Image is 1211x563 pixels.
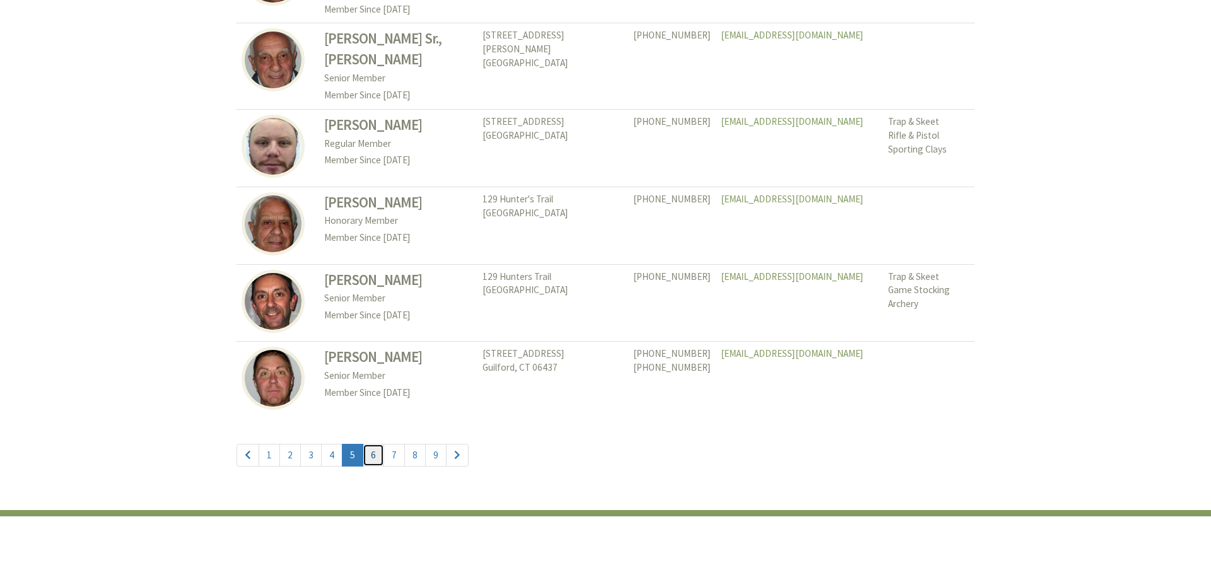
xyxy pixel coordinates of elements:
[321,444,342,467] a: 4
[324,192,472,213] h3: [PERSON_NAME]
[242,192,305,255] img: Frank Mastriano
[628,342,716,419] td: [PHONE_NUMBER] [PHONE_NUMBER]
[242,347,305,410] img: Marc Mastriano
[628,109,716,187] td: [PHONE_NUMBER]
[383,444,405,467] a: 7
[324,347,472,368] h3: [PERSON_NAME]
[721,193,863,205] a: [EMAIL_ADDRESS][DOMAIN_NAME]
[342,444,363,467] a: 5
[883,109,974,187] td: Trap & Skeet Rifle & Pistol Sporting Clays
[477,187,629,264] td: 129 Hunter's Trail [GEOGRAPHIC_DATA]
[242,28,305,91] img: Robert Mastriano
[363,444,384,467] a: 6
[259,444,280,467] a: 1
[628,187,716,264] td: [PHONE_NUMBER]
[324,385,472,402] p: Member Since [DATE]
[425,444,447,467] a: 9
[242,270,305,333] img: Greg Mastriano
[477,109,629,187] td: [STREET_ADDRESS] [GEOGRAPHIC_DATA]
[279,444,301,467] a: 2
[404,444,426,467] a: 8
[477,342,629,419] td: [STREET_ADDRESS] Guilford, CT 06437
[324,1,472,18] p: Member Since [DATE]
[477,23,629,109] td: [STREET_ADDRESS][PERSON_NAME] [GEOGRAPHIC_DATA]
[324,28,472,70] h3: [PERSON_NAME] Sr., [PERSON_NAME]
[300,444,322,467] a: 3
[324,70,472,87] p: Senior Member
[324,307,472,324] p: Member Since [DATE]
[242,115,305,178] img: Erik Mastriano
[324,212,472,229] p: Honorary Member
[324,270,472,291] h3: [PERSON_NAME]
[628,23,716,109] td: [PHONE_NUMBER]
[721,347,863,359] a: [EMAIL_ADDRESS][DOMAIN_NAME]
[324,290,472,307] p: Senior Member
[477,264,629,342] td: 129 Hunters Trail [GEOGRAPHIC_DATA]
[324,115,472,136] h3: [PERSON_NAME]
[721,115,863,127] a: [EMAIL_ADDRESS][DOMAIN_NAME]
[324,136,472,153] p: Regular Member
[324,368,472,385] p: Senior Member
[324,87,472,104] p: Member Since [DATE]
[324,229,472,247] p: Member Since [DATE]
[721,29,863,41] a: [EMAIL_ADDRESS][DOMAIN_NAME]
[237,431,974,480] nav: Page Navigation
[324,152,472,169] p: Member Since [DATE]
[721,270,863,282] a: [EMAIL_ADDRESS][DOMAIN_NAME]
[628,264,716,342] td: [PHONE_NUMBER]
[883,264,974,342] td: Trap & Skeet Game Stocking Archery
